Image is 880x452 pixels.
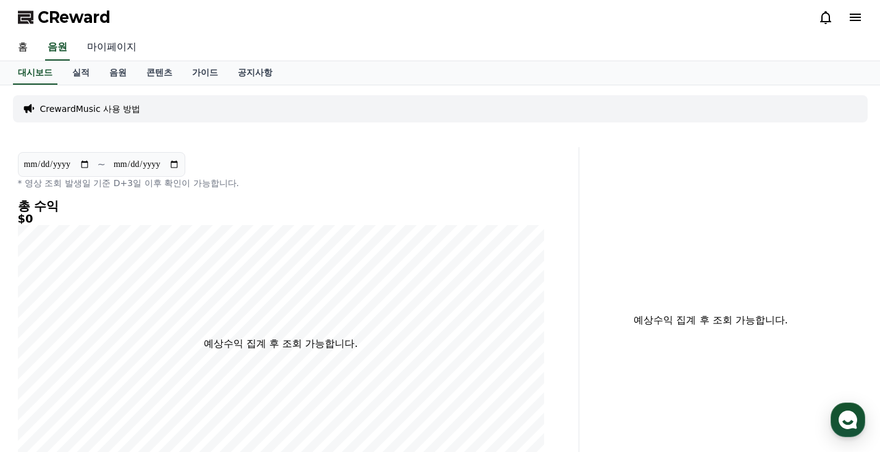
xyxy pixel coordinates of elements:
span: 설정 [191,368,206,378]
a: 홈 [4,349,82,380]
p: 예상수익 집계 후 조회 가능합니다. [589,313,833,328]
a: 음원 [99,61,136,85]
a: 대화 [82,349,159,380]
a: 대시보드 [13,61,57,85]
a: 콘텐츠 [136,61,182,85]
a: CReward [18,7,111,27]
a: 가이드 [182,61,228,85]
a: CrewardMusic 사용 방법 [40,103,141,115]
a: 홈 [8,35,38,61]
a: 마이페이지 [77,35,146,61]
a: 공지사항 [228,61,282,85]
p: ~ [98,157,106,172]
a: 음원 [45,35,70,61]
a: 실적 [62,61,99,85]
span: CReward [38,7,111,27]
span: 홈 [39,368,46,378]
h4: 총 수익 [18,199,544,213]
p: 예상수익 집계 후 조회 가능합니다. [204,336,358,351]
span: 대화 [113,369,128,378]
h5: $0 [18,213,544,225]
p: * 영상 조회 발생일 기준 D+3일 이후 확인이 가능합니다. [18,177,544,189]
a: 설정 [159,349,237,380]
